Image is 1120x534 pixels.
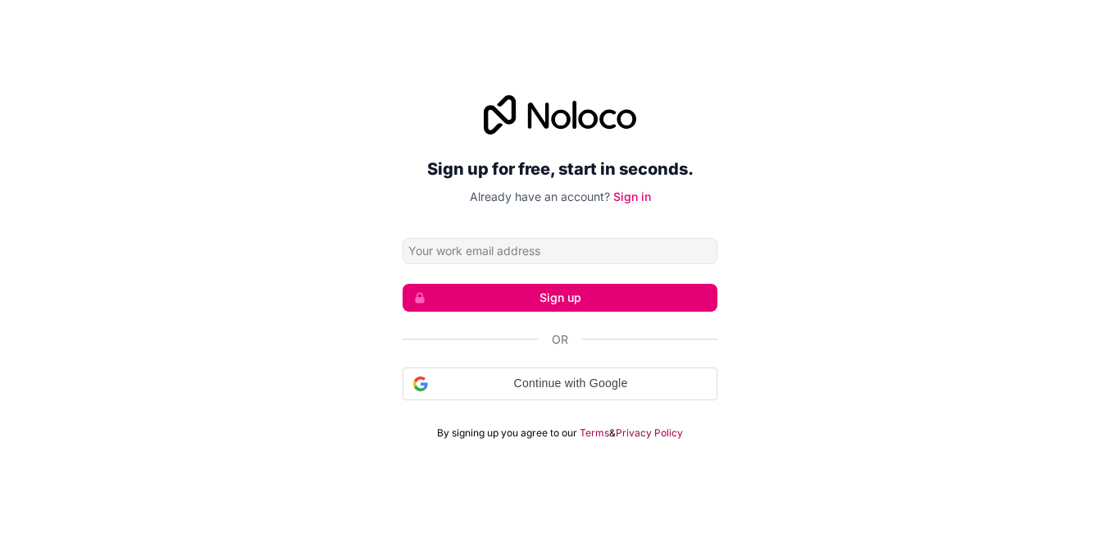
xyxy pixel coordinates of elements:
a: Privacy Policy [616,427,683,440]
span: & [609,427,616,440]
h2: Sign up for free, start in seconds. [403,154,717,184]
a: Terms [580,427,609,440]
input: Email address [403,238,717,264]
span: Or [552,331,568,348]
a: Sign in [613,189,651,203]
span: By signing up you agree to our [437,427,577,440]
div: Continue with Google [403,367,717,400]
span: Continue with Google [435,375,707,392]
button: Sign up [403,284,717,312]
span: Already have an account? [470,189,610,203]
